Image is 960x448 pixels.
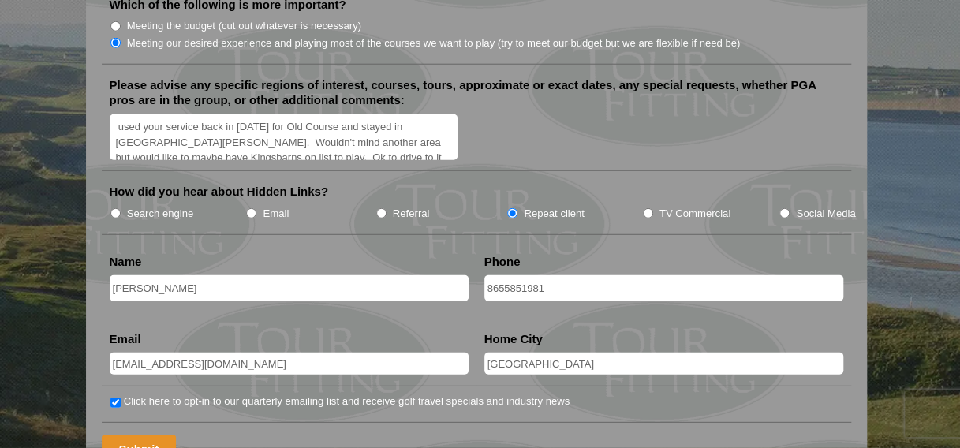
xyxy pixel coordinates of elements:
[110,77,843,108] label: Please advise any specific regions of interest, courses, tours, approximate or exact dates, any s...
[110,254,142,270] label: Name
[524,206,585,222] label: Repeat client
[127,206,194,222] label: Search engine
[110,114,458,161] textarea: used your service back in [DATE] for Old Course and stayed in [GEOGRAPHIC_DATA][PERSON_NAME]. Wou...
[659,206,730,222] label: TV Commercial
[110,184,329,200] label: How did you hear about Hidden Links?
[124,394,570,409] label: Click here to opt-in to our quarterly emailing list and receive golf travel specials and industry...
[484,331,543,347] label: Home City
[110,331,141,347] label: Email
[393,206,430,222] label: Referral
[263,206,289,222] label: Email
[796,206,855,222] label: Social Media
[127,18,361,34] label: Meeting the budget (cut out whatever is necessary)
[127,35,741,51] label: Meeting our desired experience and playing most of the courses we want to play (try to meet our b...
[484,254,521,270] label: Phone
